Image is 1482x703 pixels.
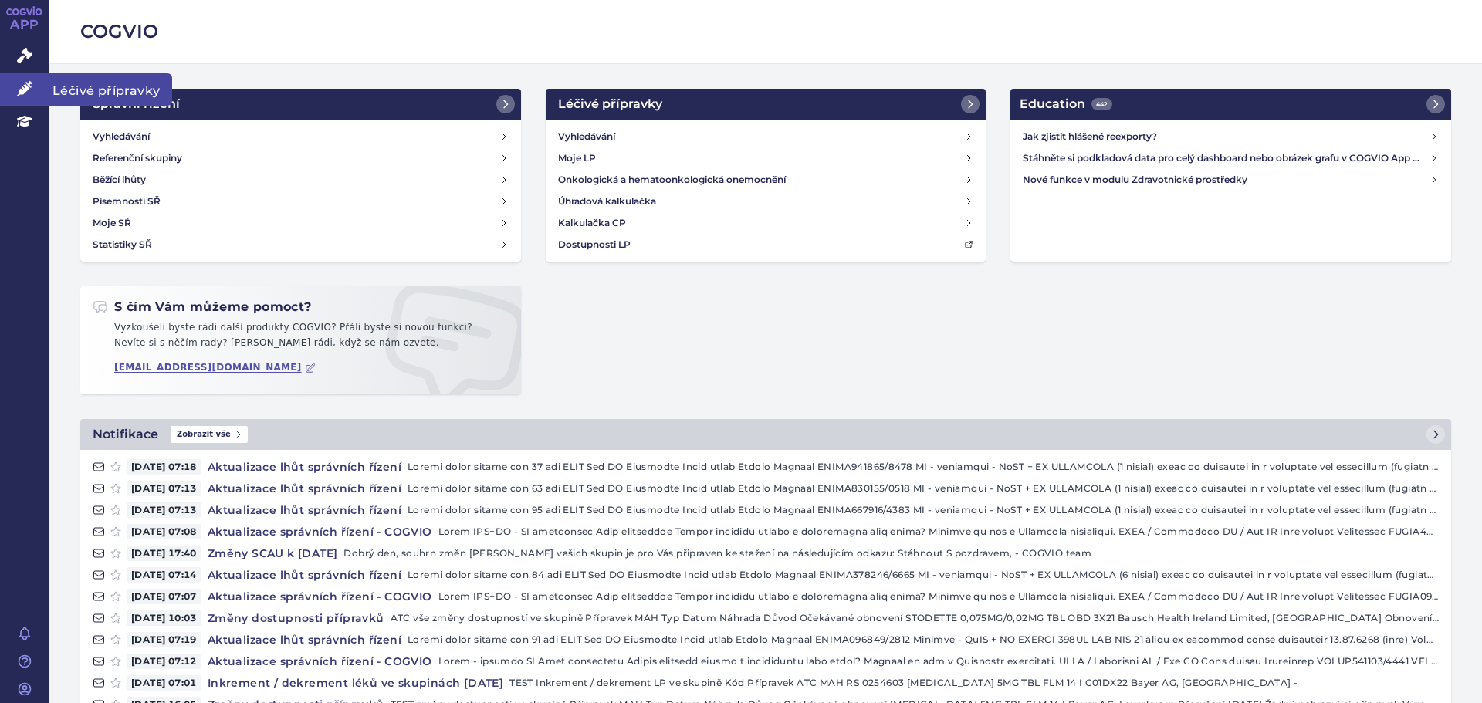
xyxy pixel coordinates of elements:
p: Loremi dolor sitame con 95 adi ELIT Sed DO Eiusmodte Incid utlab Etdolo Magnaal ENIMA667916/4383 ... [408,502,1439,518]
span: [DATE] 07:01 [127,675,201,691]
h4: Změny SCAU k [DATE] [201,546,344,561]
a: Education442 [1010,89,1451,120]
h4: Vyhledávání [558,129,615,144]
h4: Dostupnosti LP [558,237,631,252]
a: Onkologická a hematoonkologická onemocnění [552,169,980,191]
span: [DATE] 07:12 [127,654,201,669]
h4: Nové funkce v modulu Zdravotnické prostředky [1023,172,1430,188]
p: Lorem - ipsumdo SI Amet consectetu Adipis elitsedd eiusmo t incididuntu labo etdol? Magnaal en ad... [438,654,1439,669]
a: Dostupnosti LP [552,234,980,255]
a: Správní řízení [80,89,521,120]
h4: Aktualizace lhůt správních řízení [201,459,408,475]
p: Vyzkoušeli byste rádi další produkty COGVIO? Přáli byste si novou funkci? Nevíte si s něčím rady?... [93,320,509,357]
h4: Jak zjistit hlášené reexporty? [1023,129,1430,144]
h4: Kalkulačka CP [558,215,626,231]
p: Lorem IPS+DO - SI ametconsec Adip elitseddoe Tempor incididu utlabo e doloremagna aliq enima? Min... [438,589,1439,604]
span: Zobrazit vše [171,426,248,443]
a: NotifikaceZobrazit vše [80,419,1451,450]
span: [DATE] 07:07 [127,589,201,604]
span: [DATE] 07:14 [127,567,201,583]
h4: Onkologická a hematoonkologická onemocnění [558,172,786,188]
h4: Aktualizace správních řízení - COGVIO [201,524,438,539]
span: [DATE] 07:08 [127,524,201,539]
p: Loremi dolor sitame con 91 adi ELIT Sed DO Eiusmodte Incid utlab Etdolo Magnaal ENIMA096849/2812 ... [408,632,1439,647]
span: 442 [1091,98,1112,110]
h4: Vyhledávání [93,129,150,144]
a: Moje SŘ [86,212,515,234]
h4: Moje LP [558,150,596,166]
a: Úhradová kalkulačka [552,191,980,212]
a: Vyhledávání [552,126,980,147]
h2: Notifikace [93,425,158,444]
a: Jak zjistit hlášené reexporty? [1017,126,1445,147]
h2: Education [1020,95,1112,113]
span: [DATE] 07:18 [127,459,201,475]
h2: Léčivé přípravky [558,95,662,113]
h4: Aktualizace lhůt správních řízení [201,481,408,496]
span: [DATE] 17:40 [127,546,201,561]
a: Běžící lhůty [86,169,515,191]
span: [DATE] 07:19 [127,632,201,647]
a: Referenční skupiny [86,147,515,169]
h4: Inkrement / dekrement léků ve skupinách [DATE] [201,675,509,691]
h4: Aktualizace lhůt správních řízení [201,502,408,518]
h4: Aktualizace lhůt správních řízení [201,567,408,583]
a: [EMAIL_ADDRESS][DOMAIN_NAME] [114,362,316,373]
a: Stáhněte si podkladová data pro celý dashboard nebo obrázek grafu v COGVIO App modulu Analytics [1017,147,1445,169]
p: Loremi dolor sitame con 37 adi ELIT Sed DO Eiusmodte Incid utlab Etdolo Magnaal ENIMA941865/8478 ... [408,459,1439,475]
h4: Aktualizace správních řízení - COGVIO [201,589,438,604]
span: [DATE] 10:03 [127,610,201,626]
h4: Moje SŘ [93,215,131,231]
p: TEST Inkrement / dekrement LP ve skupině Kód Přípravek ATC MAH RS 0254603 [MEDICAL_DATA] 5MG TBL ... [509,675,1439,691]
a: Statistiky SŘ [86,234,515,255]
h4: Písemnosti SŘ [93,194,161,209]
h4: Změny dostupnosti přípravků [201,610,391,626]
h4: Běžící lhůty [93,172,146,188]
a: Kalkulačka CP [552,212,980,234]
h4: Aktualizace správních řízení - COGVIO [201,654,438,669]
a: Vyhledávání [86,126,515,147]
a: Nové funkce v modulu Zdravotnické prostředky [1017,169,1445,191]
span: [DATE] 07:13 [127,481,201,496]
h2: COGVIO [80,19,1451,45]
span: [DATE] 07:13 [127,502,201,518]
h4: Referenční skupiny [93,150,182,166]
a: Moje LP [552,147,980,169]
p: Loremi dolor sitame con 63 adi ELIT Sed DO Eiusmodte Incid utlab Etdolo Magnaal ENIMA830155/0518 ... [408,481,1439,496]
h4: Statistiky SŘ [93,237,152,252]
h4: Stáhněte si podkladová data pro celý dashboard nebo obrázek grafu v COGVIO App modulu Analytics [1023,150,1430,166]
p: Loremi dolor sitame con 84 adi ELIT Sed DO Eiusmodte Incid utlab Etdolo Magnaal ENIMA378246/6665 ... [408,567,1439,583]
p: ATC vše změny dostupností ve skupině Přípravek MAH Typ Datum Náhrada Důvod Očekávané obnovení STO... [391,610,1439,626]
h4: Aktualizace lhůt správních řízení [201,632,408,647]
p: Lorem IPS+DO - SI ametconsec Adip elitseddoe Tempor incididu utlabo e doloremagna aliq enima? Min... [438,524,1439,539]
h4: Úhradová kalkulačka [558,194,656,209]
a: Léčivé přípravky [546,89,986,120]
span: Léčivé přípravky [49,73,172,106]
h2: S čím Vám můžeme pomoct? [93,299,312,316]
a: Písemnosti SŘ [86,191,515,212]
p: Dobrý den, souhrn změn [PERSON_NAME] vašich skupin je pro Vás připraven ke stažení na následující... [343,546,1439,561]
